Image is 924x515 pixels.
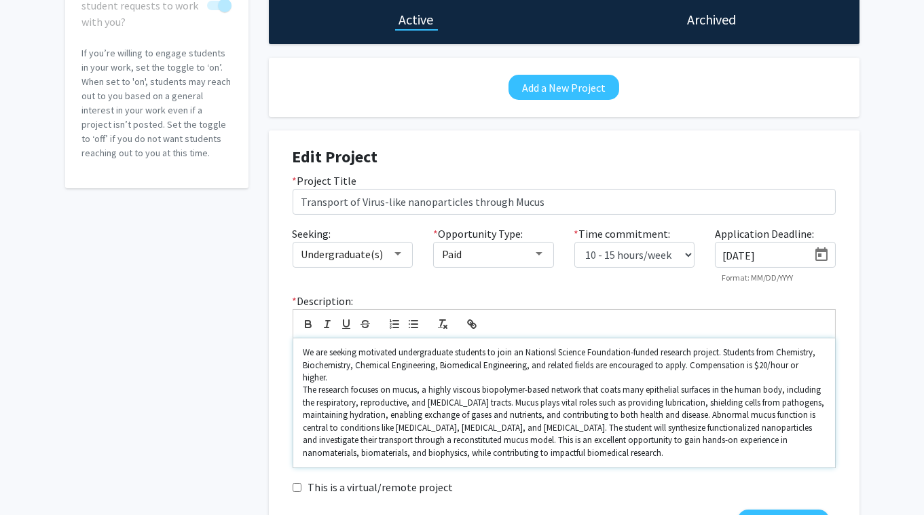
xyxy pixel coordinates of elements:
[433,226,523,242] label: Opportunity Type:
[303,384,825,459] p: The research focuses on mucus, a highly viscous biopolymer-based network that coats many epitheli...
[509,75,619,100] button: Add a New Project
[10,454,58,505] iframe: Chat
[293,293,354,309] label: Description:
[301,247,384,261] span: Undergraduate(s)
[722,273,793,283] mat-hint: Format: MM/DD/YYYY
[442,247,462,261] span: Paid
[687,10,736,29] h1: Archived
[308,479,454,495] label: This is a virtual/remote project
[715,226,814,242] label: Application Deadline:
[293,146,378,167] strong: Edit Project
[808,243,835,267] button: Open calendar
[399,10,434,29] h1: Active
[82,46,232,160] p: If you’re willing to engage students in your work, set the toggle to ‘on’. When set to 'on', stud...
[574,226,671,242] label: Time commitment:
[293,226,331,242] label: Seeking:
[303,347,825,384] p: We are seeking motivated undergraduate students to join an Nationsl Science Foundation-funded res...
[293,173,357,189] label: Project Title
